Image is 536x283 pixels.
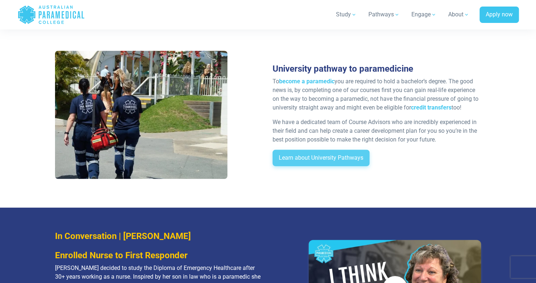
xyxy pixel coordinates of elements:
[411,104,451,111] a: credit transfers
[364,4,404,25] a: Pathways
[332,4,361,25] a: Study
[273,77,481,112] p: To you are required to hold a bachelor’s degree. The good news is, by completing one of our cours...
[273,64,481,74] h3: University pathway to paramedicine
[279,78,334,85] a: become a paramedic
[17,3,85,27] a: Australian Paramedical College
[55,231,264,242] h3: In Conversation | [PERSON_NAME]
[273,150,369,167] a: Learn about University Pathways
[480,7,519,23] a: Apply now
[407,4,441,25] a: Engage
[55,250,264,261] h3: Enrolled Nurse to First Responder
[273,118,481,144] p: We have a dedicated team of Course Advisors who are incredibly experienced in their field and can...
[444,4,474,25] a: About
